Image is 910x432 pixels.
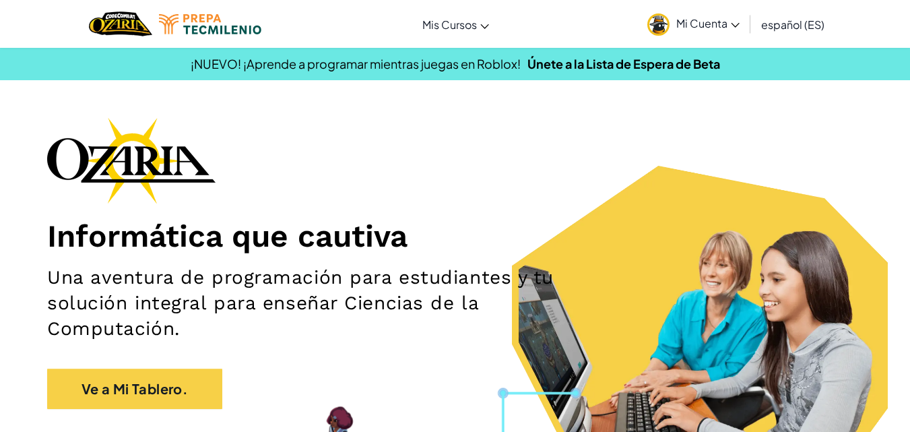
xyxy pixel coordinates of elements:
span: Mi Cuenta [676,16,740,30]
span: Mis Cursos [422,18,477,32]
a: Ve a Mi Tablero. [47,369,222,409]
a: Mis Cursos [416,6,496,42]
img: Home [89,10,152,38]
span: español (ES) [761,18,824,32]
h2: Una aventura de programación para estudiantes y tu solución integral para enseñar Ciencias de la ... [47,265,593,342]
img: avatar [647,13,670,36]
img: Ozaria branding logo [47,117,216,204]
img: Tecmilenio logo [159,14,261,34]
span: ¡NUEVO! ¡Aprende a programar mientras juegas en Roblox! [191,56,521,71]
a: Mi Cuenta [641,3,746,45]
a: Únete a la Lista de Espera de Beta [527,56,720,71]
a: Ozaria by CodeCombat logo [89,10,152,38]
h1: Informática que cautiva [47,217,863,255]
a: español (ES) [754,6,831,42]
